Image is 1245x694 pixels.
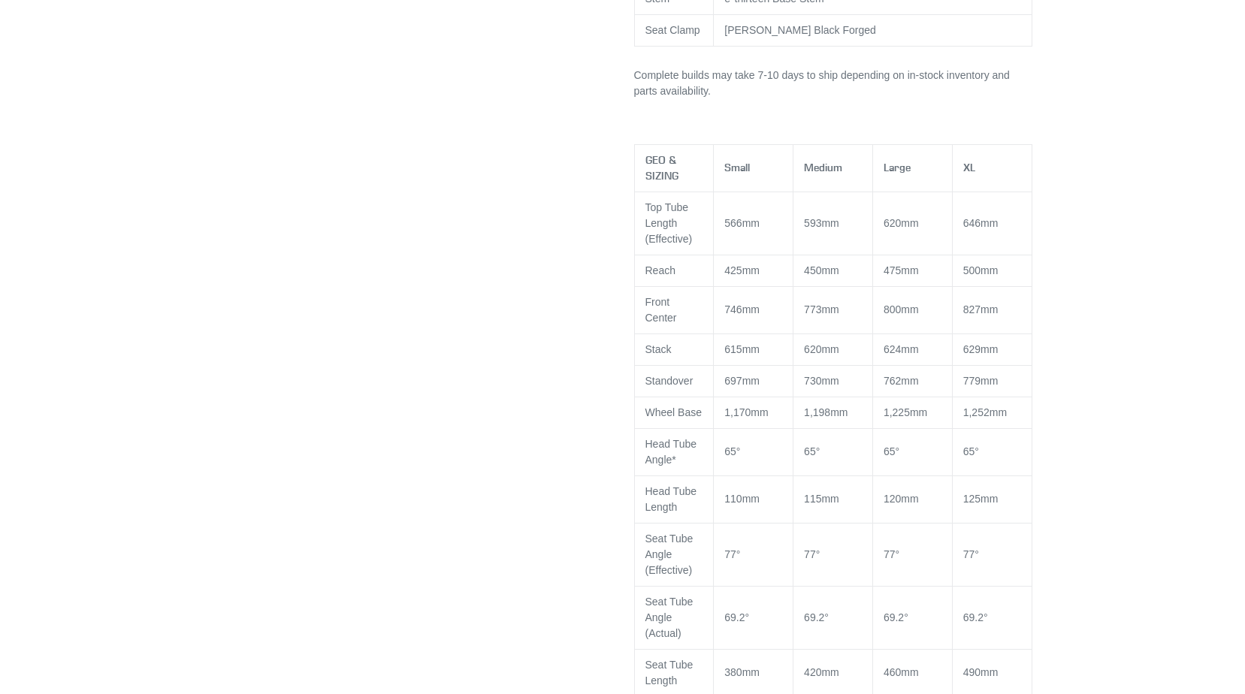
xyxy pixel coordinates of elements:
td: 69.2° [952,586,1032,649]
td: 827mm [952,286,1032,333]
td: 1,170mm [714,397,793,428]
td: 746mm [714,286,793,333]
td: 425mm [714,255,793,286]
td: Standover [634,365,714,397]
td: 800mm [872,286,952,333]
td: Head Tube Angle* [634,428,714,475]
th: Medium [793,144,873,192]
td: 730mm [793,365,873,397]
td: 125mm [952,475,1032,523]
td: 77° [714,523,793,586]
td: Wheel Base [634,397,714,428]
td: 77° [952,523,1032,586]
th: Large [872,144,952,192]
td: 120mm [872,475,952,523]
td: Head Tube Length [634,475,714,523]
td: 69.2° [872,586,952,649]
td: 77° [793,523,873,586]
td: 450mm [793,255,873,286]
td: 615mm [714,333,793,365]
td: 624mm [872,333,952,365]
td: 1,198mm [793,397,873,428]
th: XL [952,144,1032,192]
td: 500mm [952,255,1032,286]
td: Reach [634,255,714,286]
td: 110mm [714,475,793,523]
td: 1,225mm [872,397,952,428]
p: Complete builds may take 7-10 days to ship depending on in-stock inventory and parts availability. [634,68,1032,99]
td: 65° [952,428,1032,475]
td: 566mm [714,192,793,255]
th: GEO & SIZING [634,144,714,192]
td: 77° [872,523,952,586]
td: Seat Clamp [634,15,714,47]
td: 779mm [952,365,1032,397]
th: Small [714,144,793,192]
td: 69.2° [714,586,793,649]
td: 1,252mm [952,397,1032,428]
td: 593mm [793,192,873,255]
td: 65° [793,428,873,475]
td: 697mm [714,365,793,397]
td: 115mm [793,475,873,523]
td: Stack [634,333,714,365]
td: Front Center [634,286,714,333]
td: [PERSON_NAME] Black Forged [714,15,1032,47]
td: Seat Tube Angle (Actual) [634,586,714,649]
td: 620mm [872,192,952,255]
td: 65° [872,428,952,475]
td: 646mm [952,192,1032,255]
td: 65° [714,428,793,475]
td: 629mm [952,333,1032,365]
td: Seat Tube Angle (Effective) [634,523,714,586]
td: 475mm [872,255,952,286]
td: 773mm [793,286,873,333]
td: Top Tube Length (Effective) [634,192,714,255]
td: 762mm [872,365,952,397]
td: 620mm [793,333,873,365]
td: 69.2° [793,586,873,649]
